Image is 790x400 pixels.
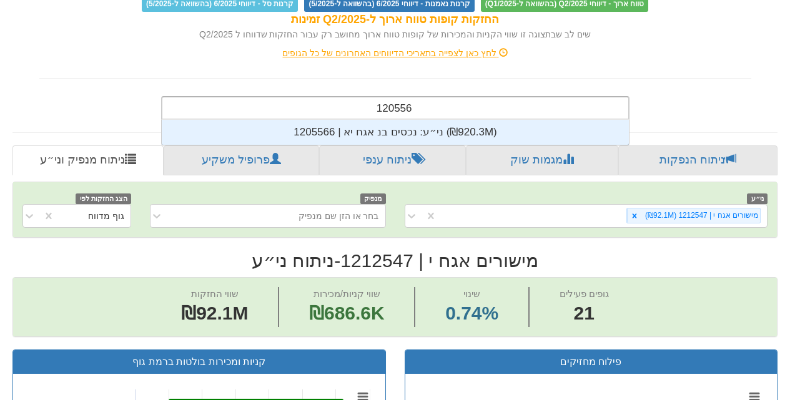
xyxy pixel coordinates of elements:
[463,288,480,299] span: שינוי
[445,300,498,327] span: 0.74%
[747,193,768,204] span: ני״ע
[466,145,618,175] a: מגמות שוק
[560,288,609,299] span: גופים פעילים
[314,288,380,299] span: שווי קניות/מכירות
[39,28,751,41] div: שים לב שבתצוגה זו שווי הקניות והמכירות של קופות טווח ארוך מחושב רק עבור החזקות שדווחו ל Q2/2025
[12,145,164,175] a: ניתוח מנפיק וני״ע
[162,120,629,145] div: ני״ע: ‏נכסים בנ אגח יא | 1205566 ‎(₪920.3M)‎
[12,250,778,271] h2: מישורים אגח י | 1212547 - ניתוח ני״ע
[191,288,239,299] span: שווי החזקות
[560,300,609,327] span: 21
[162,120,629,145] div: grid
[76,193,131,204] span: הצג החזקות לפי
[164,145,318,175] a: פרופיל משקיע
[299,210,379,222] div: בחר או הזן שם מנפיק
[22,356,376,368] h3: קניות ומכירות בולטות ברמת גוף
[39,12,751,28] div: החזקות קופות טווח ארוך ל-Q2/2025 זמינות
[641,208,760,223] div: מישורים אגח י | 1212547 (₪92.1M)
[319,145,466,175] a: ניתוח ענפי
[360,193,386,204] span: מנפיק
[618,145,778,175] a: ניתוח הנפקות
[30,47,761,59] div: לחץ כאן לצפייה בתאריכי הדיווחים האחרונים של כל הגופים
[415,356,768,368] h3: פילוח מחזיקים
[181,303,248,323] span: ₪92.1M
[309,303,385,323] span: ₪686.6K
[88,210,124,222] div: גוף מדווח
